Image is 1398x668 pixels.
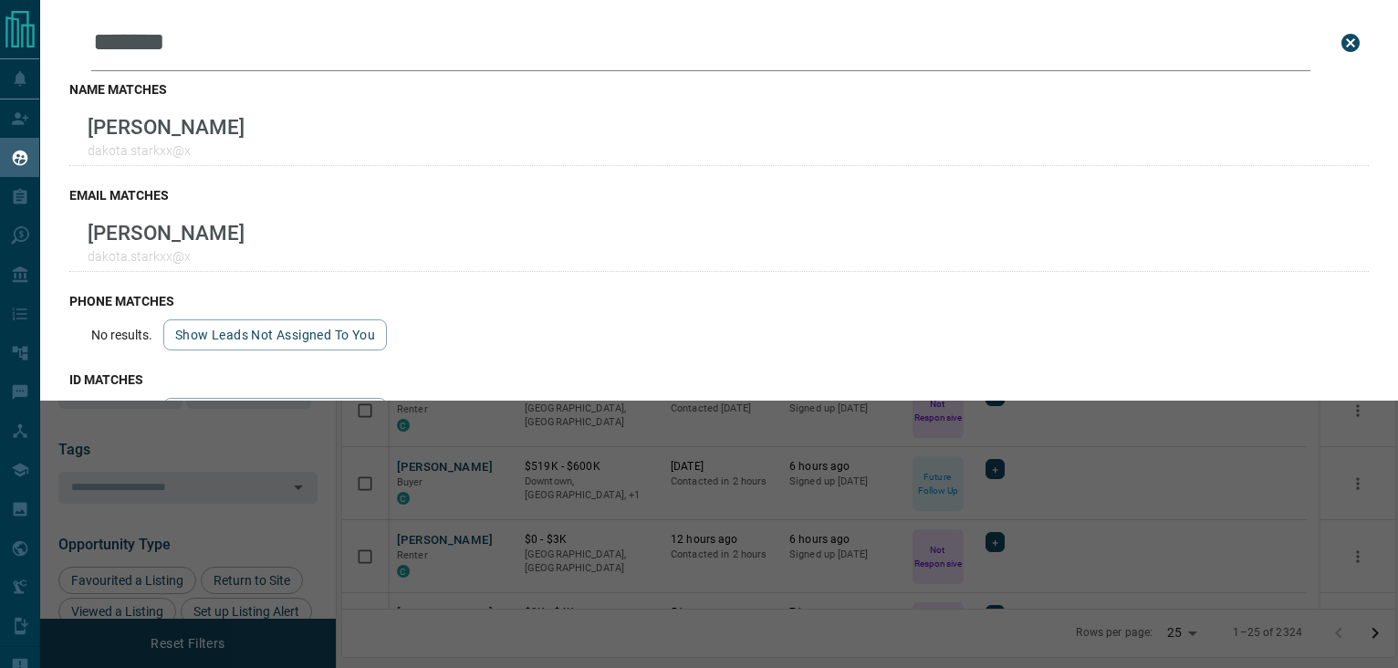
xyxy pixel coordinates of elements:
[88,221,245,245] p: [PERSON_NAME]
[69,82,1369,97] h3: name matches
[88,249,245,264] p: dakota.starkxx@x
[88,143,245,158] p: dakota.starkxx@x
[163,398,387,429] button: show leads not assigned to you
[69,372,1369,387] h3: id matches
[1332,25,1369,61] button: close search bar
[91,328,152,342] p: No results.
[69,188,1369,203] h3: email matches
[163,319,387,350] button: show leads not assigned to you
[69,294,1369,308] h3: phone matches
[88,115,245,139] p: [PERSON_NAME]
